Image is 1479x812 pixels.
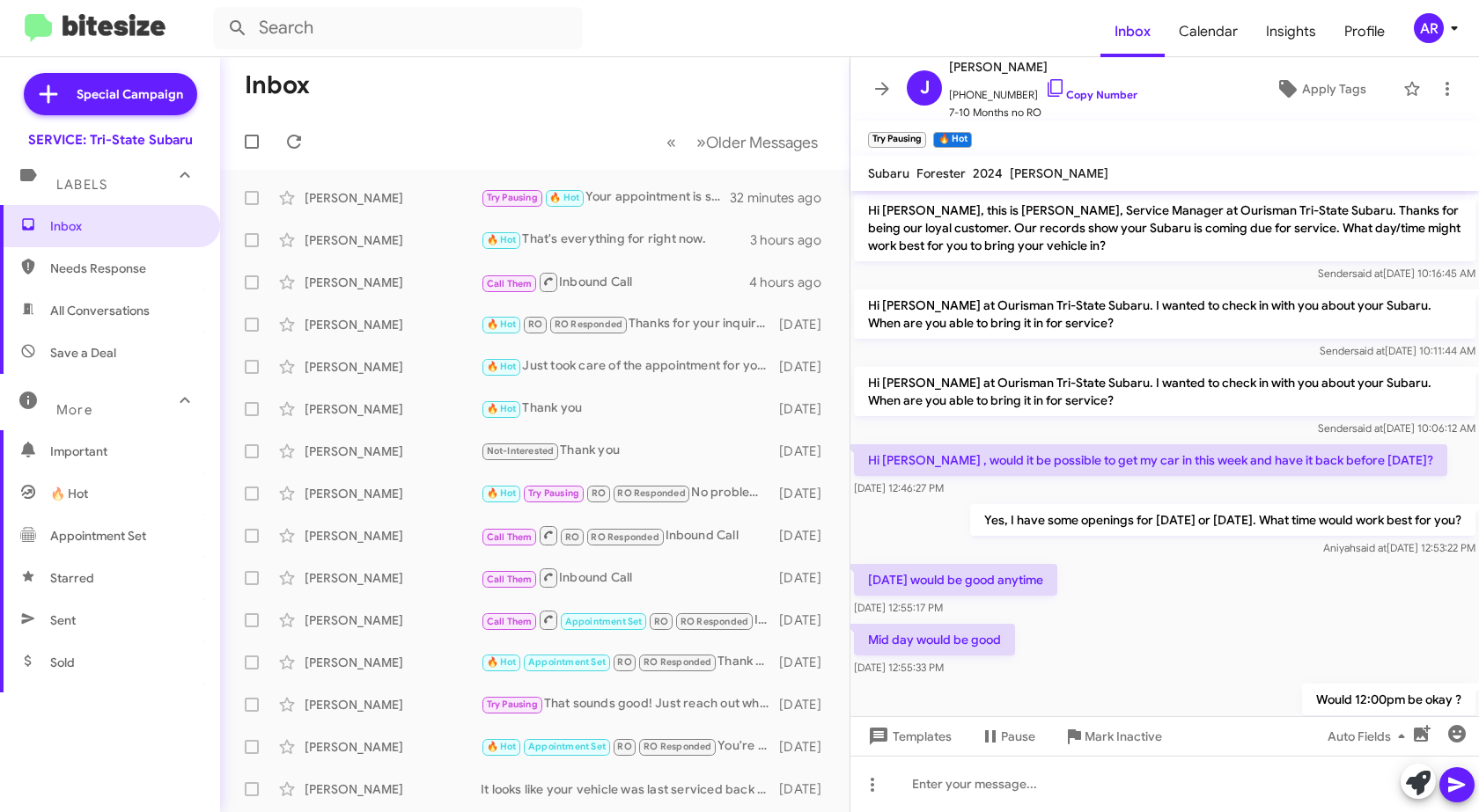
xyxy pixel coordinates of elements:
[1252,6,1330,57] a: Insights
[305,738,481,756] div: [PERSON_NAME]
[854,601,943,614] span: [DATE] 12:55:17 PM
[1246,73,1394,105] button: Apply Tags
[305,189,481,207] div: [PERSON_NAME]
[681,616,748,627] span: RO Responded
[854,481,944,494] span: [DATE] 12:46:27 PM
[487,192,538,203] span: Try Pausing
[305,654,481,671] div: [PERSON_NAME]
[949,104,1137,121] span: 7-10 Months no RO
[591,531,659,543] span: RO Responded
[481,314,777,334] div: Thanks for your inquiry and have a great weekend. [PERSON_NAME]
[1001,721,1035,752] span: Pause
[305,443,481,460] div: [PERSON_NAME]
[1354,344,1385,357] span: said at
[730,189,835,207] div: 32 minutes ago
[481,271,749,293] div: Inbound Call
[1010,165,1108,181] span: [PERSON_NAME]
[1045,88,1137,101] a: Copy Number
[528,656,606,668] span: Appointment Set
[617,487,685,499] span: RO Responded
[973,165,1003,181] span: 2024
[50,443,200,460] span: Important
[305,611,481,629] div: [PERSON_NAME]
[1318,421,1475,435] span: Sender [DATE] 10:06:12 AM
[487,699,538,710] span: Try Pausing
[854,444,1447,476] p: Hi [PERSON_NAME] , would it be possible to get my car in this week and have it back before [DATE]?
[777,611,835,629] div: [DATE]
[686,124,828,160] button: Next
[1165,6,1252,57] a: Calendar
[854,661,944,674] span: [DATE] 12:55:33 PM
[481,609,777,631] div: Inbound Call
[565,616,643,627] span: Appointment Set
[50,611,76,629] span: Sent
[854,194,1475,261] p: Hi [PERSON_NAME], this is [PERSON_NAME], Service Manager at Ourisman Tri-State Subaru. Thanks for...
[481,652,777,672] div: Thank you Consider my request for exclusive deal that was posted
[868,132,926,148] small: Try Pausing
[1302,684,1475,715] p: Would 12:00pm be okay ?
[481,694,777,714] div: That sounds good! Just reach out when you're ready, and I'll help you schedule the appointment. T...
[50,302,150,319] span: All Conversations
[50,527,146,545] span: Appointment Set
[481,399,777,419] div: Thank you
[305,400,481,418] div: [PERSON_NAME]
[1100,6,1165,57] a: Inbox
[50,654,75,671] span: Sold
[777,569,835,587] div: [DATE]
[854,367,1475,416] p: Hi [PERSON_NAME] at Ourisman Tri-State Subaru. I wanted to check in with you about your Subaru. W...
[487,616,533,627] span: Call Them
[305,316,481,333] div: [PERSON_NAME]
[549,192,579,203] span: 🔥 Hot
[50,569,94,587] span: Starred
[565,531,579,543] span: RO
[868,165,909,181] span: Subaru
[657,124,828,160] nav: Page navigation example
[56,177,107,193] span: Labels
[487,403,517,414] span: 🔥 Hot
[487,361,517,372] span: 🔥 Hot
[487,656,517,668] span: 🔥 Hot
[305,358,481,376] div: [PERSON_NAME]
[644,741,711,752] span: RO Responded
[77,85,183,103] span: Special Campaign
[850,721,966,752] button: Templates
[28,131,193,149] div: SERVICE: Tri-State Subaru
[305,274,481,291] div: [PERSON_NAME]
[56,402,92,418] span: More
[1320,344,1475,357] span: Sender [DATE] 10:11:44 AM
[213,7,583,49] input: Search
[777,527,835,545] div: [DATE]
[706,133,818,152] span: Older Messages
[481,441,777,461] div: Thank you
[617,741,631,752] span: RO
[305,569,481,587] div: [PERSON_NAME]
[970,504,1475,536] p: Yes, I have some openings for [DATE] or [DATE]. What time would work best for you?
[1352,267,1383,280] span: said at
[487,487,517,499] span: 🔥 Hot
[50,485,88,502] span: 🔥 Hot
[1049,721,1176,752] button: Mark Inactive
[1330,6,1399,57] a: Profile
[481,356,777,377] div: Just took care of the appointment for you and have a nice week. [PERSON_NAME]
[777,358,835,376] div: [DATE]
[696,131,706,153] span: »
[854,289,1475,339] p: Hi [PERSON_NAME] at Ourisman Tri-State Subaru. I wanted to check in with you about your Subaru. W...
[777,654,835,671] div: [DATE]
[528,318,542,330] span: RO
[654,616,668,627] span: RO
[920,74,930,102] span: J
[777,316,835,333] div: [DATE]
[487,741,517,752] span: 🔥 Hot
[1085,721,1162,752] span: Mark Inactive
[666,131,676,153] span: «
[949,56,1137,77] span: [PERSON_NAME]
[949,77,1137,104] span: [PHONE_NUMBER]
[1323,541,1475,554] span: Aniyah [DATE] 12:53:22 PM
[1313,721,1426,752] button: Auto Fields
[50,344,116,362] span: Save a Deal
[305,696,481,713] div: [PERSON_NAME]
[481,230,750,250] div: That's everything for right now.
[487,574,533,585] span: Call Them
